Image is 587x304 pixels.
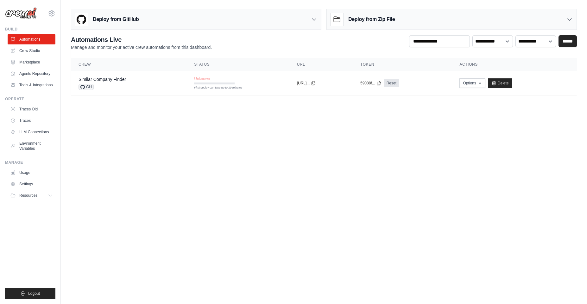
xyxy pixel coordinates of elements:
a: Tools & Integrations [8,80,55,90]
span: Logout [28,291,40,296]
th: Crew [71,58,186,71]
th: Status [186,58,289,71]
a: Automations [8,34,55,44]
h3: Deploy from GitHub [93,16,139,23]
img: Logo [5,7,37,19]
a: Usage [8,168,55,178]
div: Operate [5,96,55,102]
a: Crew Studio [8,46,55,56]
span: Unknown [194,76,210,81]
a: Traces Old [8,104,55,114]
button: 59088f... [360,81,382,86]
div: First deploy can take up to 10 minutes [194,86,235,90]
span: GH [79,84,94,90]
a: Traces [8,116,55,126]
img: GitHub Logo [75,13,88,26]
a: Marketplace [8,57,55,67]
a: Delete [488,78,512,88]
a: LLM Connections [8,127,55,137]
th: Token [353,58,452,71]
a: Similar Company Finder [79,77,126,82]
button: Options [459,78,485,88]
span: Resources [19,193,37,198]
a: Environment Variables [8,138,55,154]
h3: Deploy from Zip File [348,16,395,23]
button: Logout [5,288,55,299]
th: Actions [452,58,577,71]
button: Resources [8,190,55,201]
p: Manage and monitor your active crew automations from this dashboard. [71,44,212,50]
h2: Automations Live [71,35,212,44]
div: Manage [5,160,55,165]
a: Settings [8,179,55,189]
th: URL [289,58,353,71]
div: Build [5,27,55,32]
a: Reset [384,79,399,87]
a: Agents Repository [8,69,55,79]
